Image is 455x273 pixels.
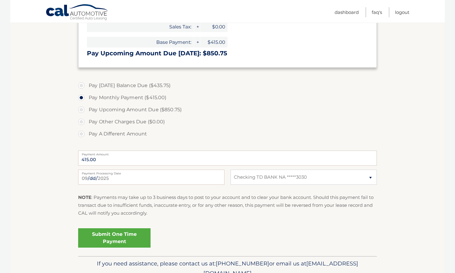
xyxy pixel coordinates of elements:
[78,193,377,217] p: : Payments may take up to 3 business days to post to your account and to clear your bank account....
[87,50,368,57] h3: Pay Upcoming Amount Due [DATE]: $850.75
[78,170,224,174] label: Payment Processing Date
[78,170,224,185] input: Payment Date
[216,260,269,267] span: [PHONE_NUMBER]
[78,80,377,92] label: Pay [DATE] Balance Due ($435.75)
[46,4,109,21] a: Cal Automotive
[194,37,200,47] span: +
[200,37,227,47] span: $415.00
[78,128,377,140] label: Pay A Different Amount
[194,21,200,32] span: +
[87,21,194,32] span: Sales Tax:
[87,37,194,47] span: Base Payment:
[78,151,377,166] input: Payment Amount
[78,151,377,155] label: Payment Amount
[78,104,377,116] label: Pay Upcoming Amount Due ($850.75)
[78,194,91,200] strong: NOTE
[372,7,382,17] a: FAQ's
[78,116,377,128] label: Pay Other Charges Due ($0.00)
[335,7,359,17] a: Dashboard
[78,228,151,248] a: Submit One Time Payment
[200,21,227,32] span: $0.00
[395,7,409,17] a: Logout
[78,92,377,104] label: Pay Monthly Payment ($415.00)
